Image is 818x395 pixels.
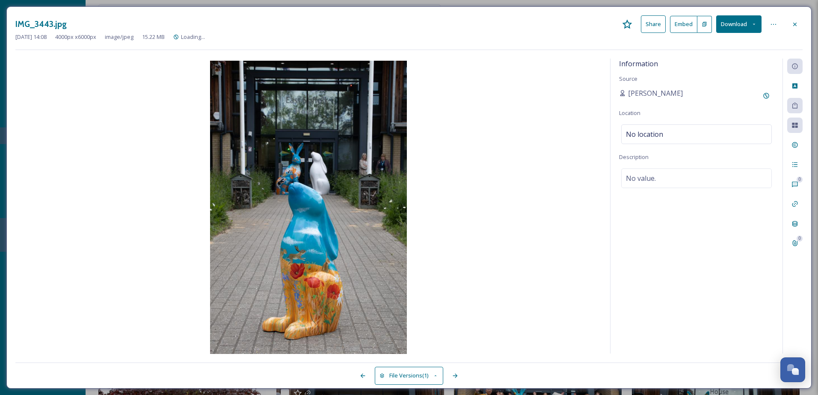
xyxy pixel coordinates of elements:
[797,177,803,183] div: 0
[716,15,762,33] button: Download
[15,61,602,356] img: 9b4b52a8-c93f-4a22-a3be-4ed603f8620b.jpg
[628,88,683,98] span: [PERSON_NAME]
[670,16,697,33] button: Embed
[55,33,96,41] span: 4000 px x 6000 px
[626,129,663,139] span: No location
[797,236,803,242] div: 0
[780,357,805,382] button: Open Chat
[619,59,658,68] span: Information
[181,33,205,41] span: Loading...
[375,367,443,384] button: File Versions(1)
[142,33,165,41] span: 15.22 MB
[619,109,640,117] span: Location
[626,173,656,183] span: No value.
[15,18,67,30] h3: IMG_3443.jpg
[619,75,637,83] span: Source
[15,33,47,41] span: [DATE] 14:08
[619,153,649,161] span: Description
[641,15,666,33] button: Share
[105,33,133,41] span: image/jpeg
